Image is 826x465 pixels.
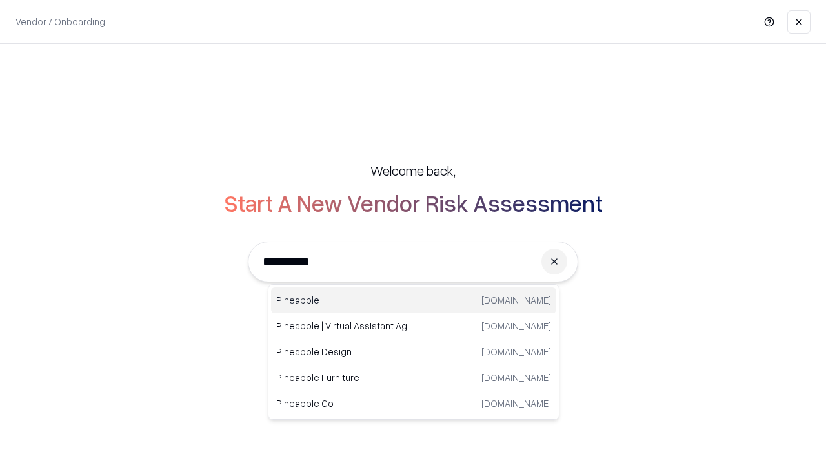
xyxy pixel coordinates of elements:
h2: Start A New Vendor Risk Assessment [224,190,603,216]
p: [DOMAIN_NAME] [481,371,551,384]
p: [DOMAIN_NAME] [481,397,551,410]
p: Vendor / Onboarding [15,15,105,28]
p: Pineapple | Virtual Assistant Agency [276,319,414,333]
p: Pineapple Co [276,397,414,410]
p: Pineapple Furniture [276,371,414,384]
p: [DOMAIN_NAME] [481,345,551,358]
p: [DOMAIN_NAME] [481,319,551,333]
p: [DOMAIN_NAME] [481,293,551,307]
h5: Welcome back, [370,161,456,180]
p: Pineapple [276,293,414,307]
p: Pineapple Design [276,345,414,358]
div: Suggestions [268,284,559,420]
